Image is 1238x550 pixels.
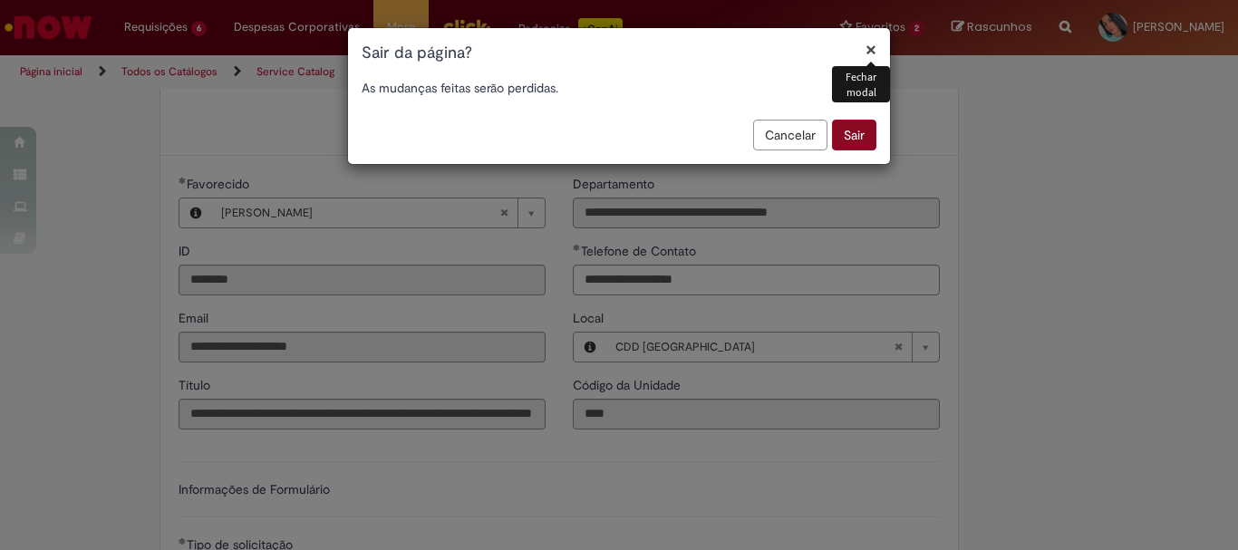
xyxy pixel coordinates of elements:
[832,120,876,150] button: Sair
[753,120,827,150] button: Cancelar
[832,66,890,102] div: Fechar modal
[362,42,876,65] h1: Sair da página?
[362,79,876,97] p: As mudanças feitas serão perdidas.
[866,40,876,59] button: Fechar modal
